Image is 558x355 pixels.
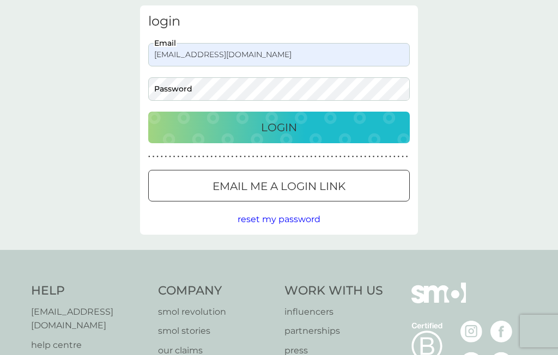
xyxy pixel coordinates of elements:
[343,154,345,160] p: ●
[248,154,250,160] p: ●
[161,154,163,160] p: ●
[284,283,383,299] h4: Work With Us
[158,305,274,319] a: smol revolution
[377,154,379,160] p: ●
[227,154,229,160] p: ●
[148,154,150,160] p: ●
[348,154,350,160] p: ●
[252,154,254,160] p: ●
[277,154,279,160] p: ●
[393,154,396,160] p: ●
[194,154,196,160] p: ●
[240,154,242,160] p: ●
[389,154,391,160] p: ●
[190,154,192,160] p: ●
[368,154,371,160] p: ●
[381,154,383,160] p: ●
[411,283,466,320] img: smol
[202,154,204,160] p: ●
[198,154,201,160] p: ●
[327,154,329,160] p: ●
[31,283,147,299] h4: Help
[294,154,296,160] p: ●
[156,154,159,160] p: ●
[314,154,317,160] p: ●
[186,154,188,160] p: ●
[148,112,410,143] button: Login
[181,154,184,160] p: ●
[319,154,321,160] p: ●
[158,324,274,338] a: smol stories
[265,154,267,160] p: ●
[238,212,320,227] button: reset my password
[306,154,308,160] p: ●
[352,154,354,160] p: ●
[302,154,304,160] p: ●
[158,283,274,299] h4: Company
[238,214,320,224] span: reset my password
[323,154,325,160] p: ●
[177,154,179,160] p: ●
[335,154,337,160] p: ●
[373,154,375,160] p: ●
[406,154,408,160] p: ●
[169,154,171,160] p: ●
[210,154,213,160] p: ●
[256,154,258,160] p: ●
[165,154,167,160] p: ●
[219,154,221,160] p: ●
[148,14,410,29] h3: login
[153,154,155,160] p: ●
[244,154,246,160] p: ●
[398,154,400,160] p: ●
[286,154,288,160] p: ●
[281,154,283,160] p: ●
[235,154,238,160] p: ●
[339,154,342,160] p: ●
[490,321,512,342] img: visit the smol Facebook page
[273,154,275,160] p: ●
[402,154,404,160] p: ●
[360,154,362,160] p: ●
[223,154,225,160] p: ●
[298,154,300,160] p: ●
[207,154,209,160] p: ●
[460,321,482,342] img: visit the smol Instagram page
[284,305,383,319] a: influencers
[173,154,175,160] p: ●
[148,170,410,201] button: Email me a login link
[365,154,367,160] p: ●
[31,305,147,333] a: [EMAIL_ADDRESS][DOMAIN_NAME]
[31,338,147,352] a: help centre
[331,154,333,160] p: ●
[213,177,345,195] p: Email me a login link
[261,119,297,136] p: Login
[289,154,292,160] p: ●
[215,154,217,160] p: ●
[284,324,383,338] a: partnerships
[356,154,358,160] p: ●
[260,154,263,160] p: ●
[385,154,387,160] p: ●
[310,154,312,160] p: ●
[232,154,234,160] p: ●
[269,154,271,160] p: ●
